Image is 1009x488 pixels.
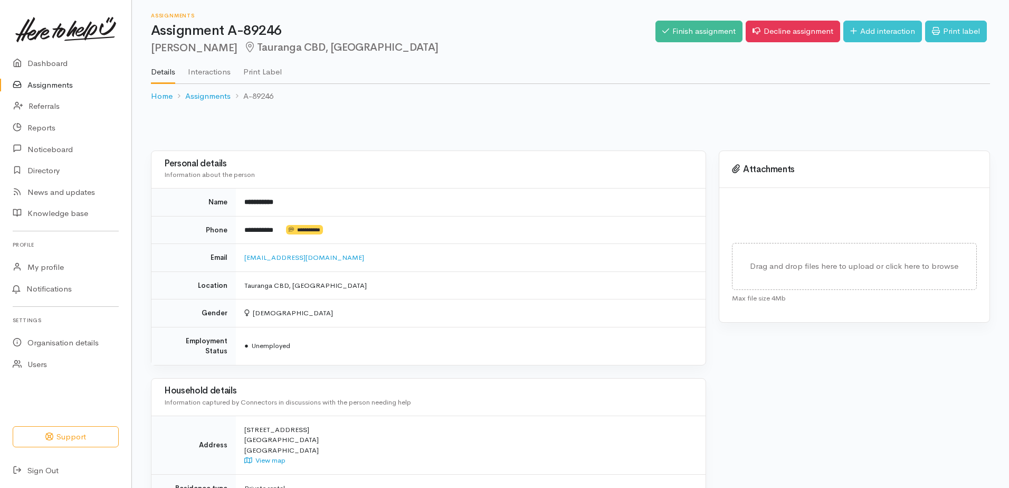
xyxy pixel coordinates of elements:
div: [STREET_ADDRESS] [GEOGRAPHIC_DATA] [GEOGRAPHIC_DATA] [244,425,693,466]
a: Print label [925,21,987,42]
span: Tauranga CBD, [GEOGRAPHIC_DATA] [244,41,439,54]
h6: Settings [13,313,119,327]
span: Drag and drop files here to upload or click here to browse [750,261,958,271]
li: A-89246 [231,90,273,102]
td: Gender [151,299,236,327]
h2: [PERSON_NAME] [151,42,655,54]
nav: breadcrumb [151,84,990,109]
a: Add interaction [843,21,922,42]
td: Phone [151,216,236,244]
span: ● [244,341,249,350]
a: Interactions [188,53,231,83]
h6: Assignments [151,13,655,18]
span: Information about the person [164,170,255,179]
span: Unemployed [244,341,290,350]
span: Information captured by Connectors in discussions with the person needing help [164,398,411,407]
a: [EMAIL_ADDRESS][DOMAIN_NAME] [244,253,364,262]
td: Employment Status [151,327,236,365]
h3: Personal details [164,159,693,169]
td: Tauranga CBD, [GEOGRAPHIC_DATA] [236,271,706,299]
td: Location [151,271,236,299]
a: Details [151,53,175,84]
a: Print Label [243,53,282,83]
span: [DEMOGRAPHIC_DATA] [244,308,333,317]
td: Name [151,189,236,217]
button: Support [13,426,119,448]
div: Max file size 4Mb [732,290,977,304]
td: Address [151,416,236,474]
a: Assignments [185,90,231,102]
a: Finish assignment [655,21,743,42]
a: Home [151,90,173,102]
a: View map [244,456,285,465]
h3: Household details [164,386,693,396]
a: Decline assignment [746,21,840,42]
td: Email [151,244,236,272]
h3: Attachments [732,164,977,175]
h6: Profile [13,238,119,252]
h1: Assignment A-89246 [151,23,655,39]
